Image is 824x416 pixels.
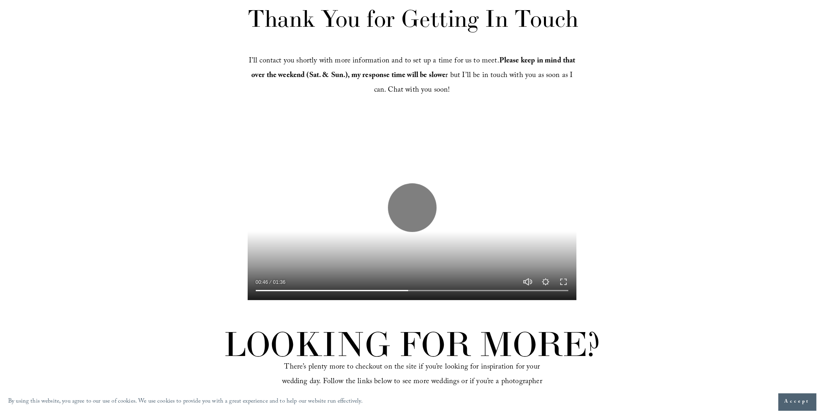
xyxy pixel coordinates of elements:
[282,361,544,403] span: There’s plenty more to checkout on the site if you’re looking for inspiration for your wedding da...
[784,398,810,406] span: Accept
[778,393,816,410] button: Accept
[270,278,287,286] div: Duration
[224,323,600,365] span: LOOKING FOR MORE?
[256,288,569,294] input: Seek
[388,183,437,232] button: Pause
[249,55,577,97] span: I’ll contact you shortly with more information and to set up a time for us to meet. r but I’ll be...
[8,396,363,408] p: By using this website, you agree to our use of cookies. We use cookies to provide you with a grea...
[248,4,578,33] span: Thank You for Getting In Touch
[256,278,270,286] div: Current time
